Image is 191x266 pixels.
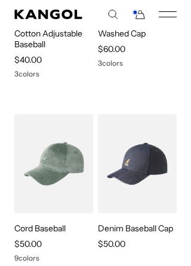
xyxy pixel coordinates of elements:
span: $50.00 [98,239,125,249]
button: Mobile Menu [159,9,177,20]
span: $60.00 [98,44,125,54]
div: 3 colors [98,59,177,68]
a: Denim Baseball Cap [98,223,174,234]
div: 3 colors [14,70,93,78]
img: Denim Baseball Cap [98,114,177,213]
a: Kangol [14,10,95,19]
button: Cart [131,9,146,20]
a: Cord Baseball [14,223,66,234]
a: Washed Cap [98,28,146,39]
img: Cord Baseball [14,114,93,213]
summary: Search here [107,9,118,20]
span: $40.00 [14,54,42,65]
div: 9 colors [14,254,93,262]
span: $50.00 [14,239,42,249]
a: Cotton Adjustable Baseball [14,28,82,50]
